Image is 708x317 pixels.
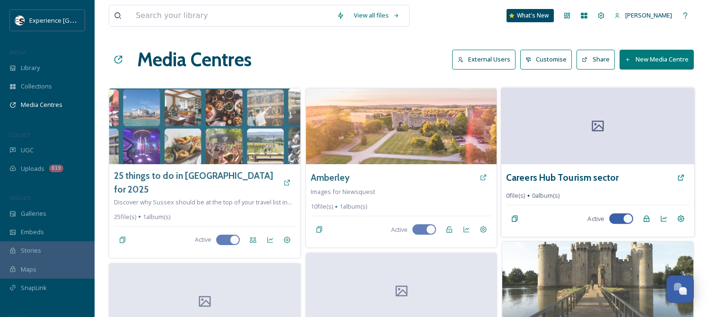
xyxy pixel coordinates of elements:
span: Stories [21,246,41,255]
input: Search your library [131,5,332,26]
span: 0 file(s) [506,191,525,200]
span: 0 album(s) [532,191,560,200]
span: SnapLink [21,283,47,292]
span: Embeds [21,228,44,237]
button: Customise [520,50,572,69]
span: 1 album(s) [143,212,170,221]
a: [PERSON_NAME] [610,6,677,25]
img: WSCC%20ES%20Socials%20Icon%20-%20Secondary%20-%20Black.jpg [15,16,25,25]
span: COLLECT [9,131,30,138]
a: 25 things to do in [GEOGRAPHIC_DATA] for 2025 [114,169,279,196]
a: Customise [520,50,577,69]
span: Experience [GEOGRAPHIC_DATA] [29,16,123,25]
span: WIDGETS [9,194,31,202]
button: New Media Centre [620,50,694,69]
img: Amberley%20Castle%20Hotel%20%20(1).jpg [306,88,497,164]
span: 10 file(s) [311,202,333,211]
a: External Users [452,50,520,69]
span: 25 file(s) [114,212,136,221]
span: Galleries [21,209,46,218]
span: Library [21,63,40,72]
a: View all files [349,6,404,25]
span: Collections [21,82,52,91]
span: Uploads [21,164,44,173]
span: Active [195,235,211,244]
div: 819 [49,165,63,172]
h1: Media Centres [137,45,252,74]
img: 25%20things%20to%20do%20in%202025%20horizontal.png [109,88,300,164]
span: 1 album(s) [340,202,367,211]
a: Amberley [311,171,350,185]
a: Careers Hub Tourism sector [506,171,619,185]
span: UGC [21,146,34,155]
span: Media Centres [21,100,62,109]
span: MEDIA [9,49,26,56]
span: Images for Newsquest [311,187,375,196]
button: Share [577,50,615,69]
button: Open Chat [666,275,694,303]
span: Discover why Sussex should be at the top of your travel list in... [114,198,292,206]
a: What's New [507,9,554,22]
span: [PERSON_NAME] [625,11,672,19]
span: Active [588,214,604,223]
span: Active [391,225,408,234]
button: External Users [452,50,516,69]
span: Maps [21,265,36,274]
